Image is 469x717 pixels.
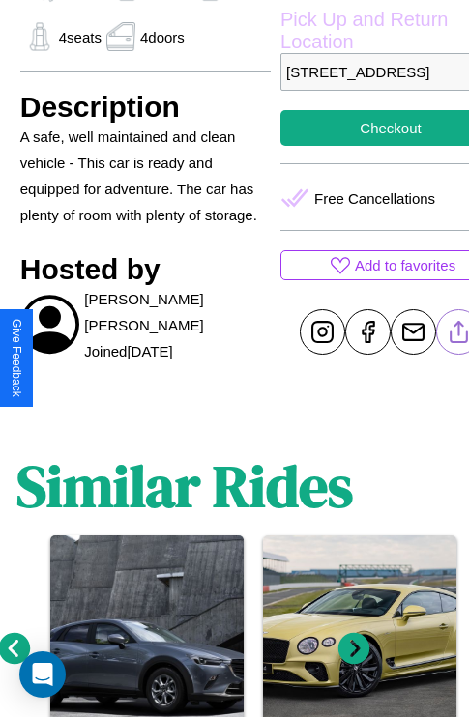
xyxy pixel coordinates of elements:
[20,253,271,286] h3: Hosted by
[140,24,185,50] p: 4 doors
[355,252,455,278] p: Add to favorites
[19,651,66,698] div: Open Intercom Messenger
[20,22,59,51] img: gas
[102,22,140,51] img: gas
[84,338,172,364] p: Joined [DATE]
[59,24,102,50] p: 4 seats
[16,446,353,526] h1: Similar Rides
[20,91,271,124] h3: Description
[10,319,23,397] div: Give Feedback
[314,186,435,212] p: Free Cancellations
[20,124,271,228] p: A safe, well maintained and clean vehicle - This car is ready and equipped for adventure. The car...
[84,286,271,338] p: [PERSON_NAME] [PERSON_NAME]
